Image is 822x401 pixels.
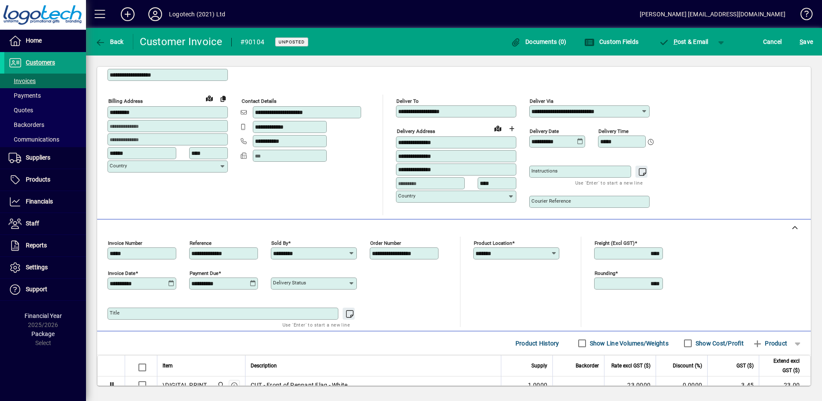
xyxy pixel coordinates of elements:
[694,339,744,348] label: Show Cost/Profit
[398,193,415,199] mat-label: Country
[251,361,277,370] span: Description
[511,38,567,45] span: Documents (0)
[216,92,230,105] button: Copy to Delivery address
[797,34,815,49] button: Save
[509,34,569,49] button: Documents (0)
[93,34,126,49] button: Back
[190,270,218,276] mat-label: Payment due
[4,213,86,234] a: Staff
[611,361,650,370] span: Rate excl GST ($)
[4,103,86,117] a: Quotes
[4,235,86,256] a: Reports
[4,257,86,278] a: Settings
[598,128,629,134] mat-label: Delivery time
[31,330,55,337] span: Package
[4,147,86,169] a: Suppliers
[26,242,47,249] span: Reports
[761,34,784,49] button: Cancel
[530,128,559,134] mat-label: Delivery date
[530,98,553,104] mat-label: Deliver via
[4,88,86,103] a: Payments
[279,39,305,45] span: Unposted
[169,7,225,21] div: Logotech (2021) Ltd
[576,361,599,370] span: Backorder
[95,38,124,45] span: Back
[110,163,127,169] mat-label: Country
[582,34,641,49] button: Custom Fields
[9,92,41,99] span: Payments
[114,6,141,22] button: Add
[763,35,782,49] span: Cancel
[271,240,288,246] mat-label: Sold by
[141,6,169,22] button: Profile
[491,121,505,135] a: View on map
[505,122,518,136] button: Choose address
[163,361,173,370] span: Item
[800,38,803,45] span: S
[26,176,50,183] span: Products
[282,320,350,330] mat-hint: Use 'Enter' to start a new line
[9,136,59,143] span: Communications
[396,98,419,104] mat-label: Deliver To
[748,336,791,351] button: Product
[26,286,47,293] span: Support
[595,240,635,246] mat-label: Freight (excl GST)
[588,339,669,348] label: Show Line Volumes/Weights
[140,35,223,49] div: Customer Invoice
[251,381,348,389] span: CUT - Front of Pennant Flag - White
[654,34,713,49] button: Post & Email
[528,381,548,389] span: 1.0000
[370,240,401,246] mat-label: Order number
[240,35,265,49] div: #90104
[515,336,559,350] span: Product History
[25,312,62,319] span: Financial Year
[4,30,86,52] a: Home
[9,121,44,128] span: Backorders
[640,7,785,21] div: [PERSON_NAME] [EMAIL_ADDRESS][DOMAIN_NAME]
[4,191,86,213] a: Financials
[26,264,48,271] span: Settings
[9,77,36,84] span: Invoices
[108,270,135,276] mat-label: Invoice date
[575,178,643,188] mat-hint: Use 'Enter' to start a new line
[273,280,306,286] mat-label: Delivery status
[736,361,754,370] span: GST ($)
[4,169,86,191] a: Products
[531,361,547,370] span: Supply
[215,380,225,390] span: Central
[800,35,813,49] span: ave
[659,38,709,45] span: ost & Email
[759,376,810,394] td: 23.00
[4,74,86,88] a: Invoices
[512,336,563,351] button: Product History
[673,361,702,370] span: Discount (%)
[26,220,39,227] span: Staff
[531,198,571,204] mat-label: Courier Reference
[656,376,707,394] td: 0.0000
[610,381,650,389] div: 23.0000
[110,310,120,316] mat-label: Title
[26,154,50,161] span: Suppliers
[202,91,216,105] a: View on map
[674,38,678,45] span: P
[4,132,86,147] a: Communications
[752,336,787,350] span: Product
[190,240,212,246] mat-label: Reference
[108,240,142,246] mat-label: Invoice number
[474,240,512,246] mat-label: Product location
[26,198,53,205] span: Financials
[794,2,811,30] a: Knowledge Base
[595,270,615,276] mat-label: Rounding
[4,279,86,300] a: Support
[707,376,759,394] td: 3.45
[163,381,207,389] div: \DIGITAL PRINT
[531,168,558,174] mat-label: Instructions
[584,38,638,45] span: Custom Fields
[764,356,800,375] span: Extend excl GST ($)
[4,117,86,132] a: Backorders
[26,59,55,66] span: Customers
[9,107,33,114] span: Quotes
[86,34,133,49] app-page-header-button: Back
[26,37,42,44] span: Home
